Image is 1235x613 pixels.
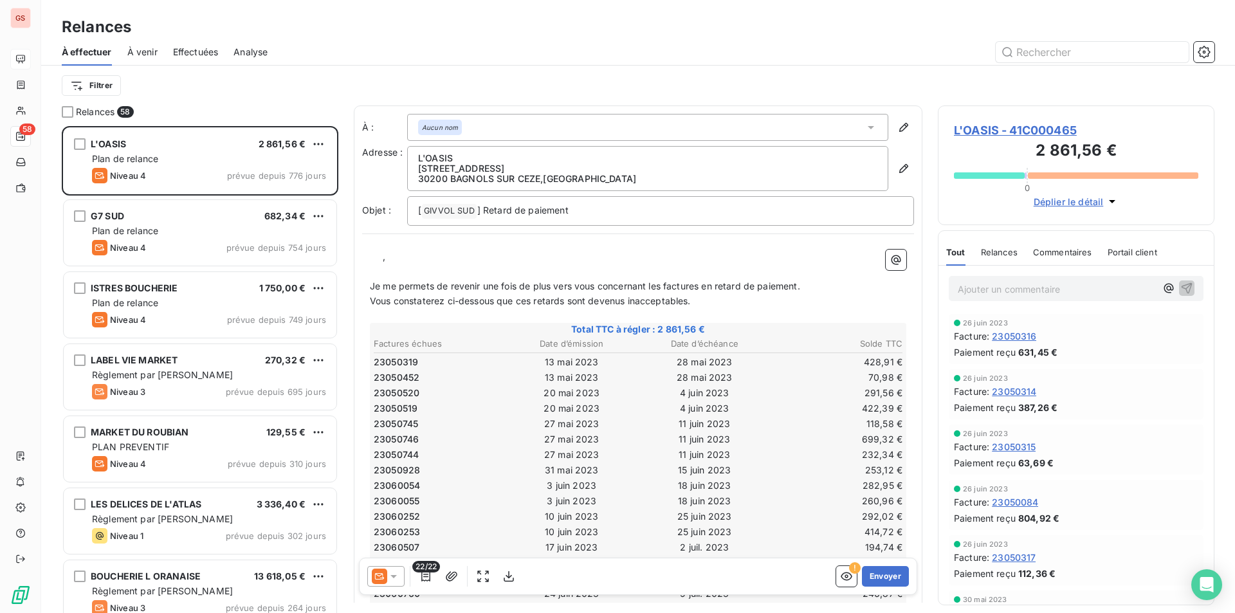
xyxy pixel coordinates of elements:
td: 25 juin 2023 [639,509,771,524]
h3: Relances [62,15,131,39]
td: 282,95 € [772,479,904,493]
span: 23050928 [374,464,420,477]
span: ] Retard de paiement [477,205,569,215]
span: Paiement reçu [954,345,1016,359]
th: Solde TTC [772,337,904,351]
span: 23060507 [374,541,419,554]
td: 20 mai 2023 [506,401,638,416]
span: MARKET DU ROUBIAN [91,426,189,437]
td: 291,56 € [772,386,904,400]
span: Niveau 1 [110,531,143,541]
span: 26 juin 2023 [963,540,1008,548]
span: Relances [981,247,1018,257]
td: 70,98 € [772,371,904,385]
span: LES DELICES DE L'ATLAS [91,499,201,509]
h3: 2 861,56 € [954,139,1198,165]
span: GIVVOL SUD [422,204,477,219]
span: 23050452 [374,371,419,384]
td: 27 mai 2023 [506,448,638,462]
span: Adresse : [362,147,403,158]
span: 23050319 [374,356,418,369]
span: 26 juin 2023 [963,374,1008,382]
p: 30200 BAGNOLS SUR CEZE , [GEOGRAPHIC_DATA] [418,174,877,184]
td: 699,32 € [772,432,904,446]
span: 23060508 [374,556,420,569]
span: BOUCHERIE L ORANAISE [91,571,201,581]
span: prévue depuis 264 jours [226,603,326,613]
td: 28 mai 2023 [639,371,771,385]
td: 11 juin 2023 [639,417,771,431]
span: À venir [127,46,158,59]
span: 3 336,40 € [257,499,306,509]
span: Facture : [954,551,989,564]
td: 253,12 € [772,463,904,477]
button: Déplier le détail [1030,194,1123,209]
span: Plan de relance [92,153,158,164]
span: Facture : [954,385,989,398]
td: 194,74 € [772,540,904,554]
span: Je me permets de revenir une fois de plus vers vous concernant les factures en retard de paiement. [370,280,800,291]
td: 260,96 € [772,494,904,508]
span: Portail client [1108,247,1157,257]
span: Niveau 4 [110,242,146,253]
span: 23060253 [374,526,420,538]
span: Déplier le détail [1034,195,1104,208]
span: prévue depuis 749 jours [227,315,326,325]
td: 414,72 € [772,525,904,539]
span: Plan de relance [92,225,158,236]
td: 232,34 € [772,448,904,462]
div: grid [62,126,338,613]
span: 23050519 [374,402,417,415]
span: 23050317 [992,551,1036,564]
span: [ [418,205,421,215]
span: 23050520 [374,387,419,399]
span: 22/22 [412,561,440,572]
span: prévue depuis 310 jours [228,459,326,469]
span: , [383,251,385,262]
span: 112,36 € [1018,567,1056,580]
td: 428,91 € [772,355,904,369]
span: 26 juin 2023 [963,430,1008,437]
td: 2 juil. 2023 [639,556,771,570]
span: Niveau 4 [110,315,146,325]
span: Paiement reçu [954,401,1016,414]
em: Aucun nom [422,123,458,132]
span: prévue depuis 776 jours [227,170,326,181]
input: Rechercher [996,42,1189,62]
span: À effectuer [62,46,112,59]
span: 0 [1025,183,1030,193]
td: 11 juin 2023 [639,432,771,446]
td: 31 mai 2023 [506,463,638,477]
label: À : [362,121,407,134]
td: 27 mai 2023 [506,432,638,446]
p: L'OASIS [418,153,877,163]
span: 23060054 [374,479,420,492]
span: 23050316 [992,329,1036,343]
span: Total TTC à régler : 2 861,56 € [372,323,904,336]
td: 17 juin 2023 [506,556,638,570]
span: 631,45 € [1018,345,1057,359]
span: Facture : [954,440,989,453]
span: 23050744 [374,448,419,461]
td: 10 juin 2023 [506,525,638,539]
span: G7 SUD [91,210,124,221]
td: 3 juin 2023 [506,479,638,493]
button: Envoyer [862,566,909,587]
span: 26 juin 2023 [963,319,1008,327]
span: 387,26 € [1018,401,1057,414]
span: 26 juin 2023 [963,485,1008,493]
span: 23050084 [992,495,1038,509]
span: Règlement par [PERSON_NAME] [92,369,233,380]
div: GS [10,8,31,28]
span: Tout [946,247,965,257]
td: 13 mai 2023 [506,355,638,369]
span: 682,34 € [264,210,306,221]
td: 25 juin 2023 [639,525,771,539]
span: Règlement par [PERSON_NAME] [92,585,233,596]
td: 10 juin 2023 [506,509,638,524]
span: prévue depuis 302 jours [226,531,326,541]
span: ISTRES BOUCHERIE [91,282,178,293]
img: Logo LeanPay [10,585,31,605]
span: Analyse [233,46,268,59]
span: Paiement reçu [954,511,1016,525]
